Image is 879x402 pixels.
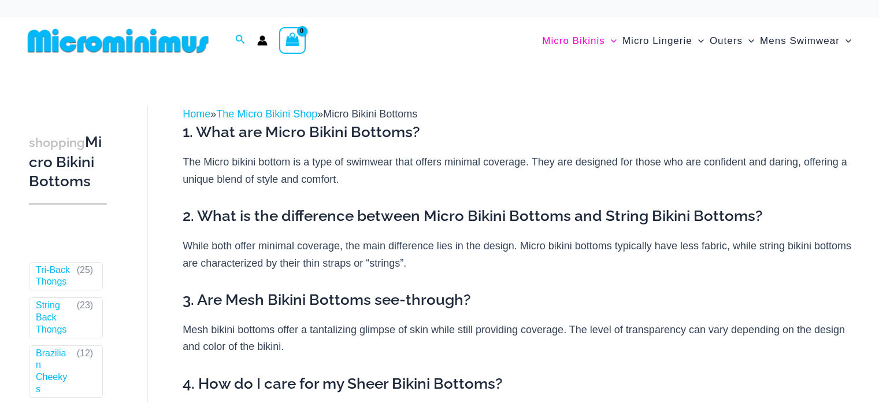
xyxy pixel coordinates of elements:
[760,26,840,56] span: Mens Swimwear
[537,21,856,60] nav: Site Navigation
[216,108,317,120] a: The Micro Bikini Shop
[840,26,851,56] span: Menu Toggle
[36,348,71,396] a: Brazilian Cheekys
[542,26,604,56] span: Micro Bikinis
[183,123,855,142] h3: 1. What are Micro Bikini Bottoms?
[743,26,754,56] span: Menu Toggle
[757,23,854,58] a: Mens SwimwearMenu ToggleMenu Toggle
[29,135,85,150] span: shopping
[183,290,855,310] h3: 3. Are Mesh Bikini Bottoms see-through?
[707,23,757,58] a: OutersMenu ToggleMenu Toggle
[183,154,855,188] p: The Micro bikini bottom is a type of swimwear that offers minimal coverage. They are designed for...
[323,108,417,120] span: Micro Bikini Bottoms
[183,322,855,356] p: Mesh bikini bottoms offer a tantalizing glimpse of skin while still providing coverage. The level...
[692,26,704,56] span: Menu Toggle
[80,265,90,275] span: 25
[23,28,213,54] img: MM SHOP LOGO FLAT
[77,300,93,335] span: ( )
[622,26,692,56] span: Micro Lingerie
[80,300,90,310] span: 23
[36,300,71,335] a: String Back Thongs
[257,35,268,46] a: Account icon link
[183,238,855,272] p: While both offer minimal coverage, the main difference lies in the design. Micro bikini bottoms t...
[605,26,617,56] span: Menu Toggle
[36,264,71,289] a: Tri-Back Thongs
[183,206,855,226] h3: 2. What is the difference between Micro Bikini Bottoms and String Bikini Bottoms?
[183,108,417,120] span: » »
[183,374,855,394] h3: 4. How do I care for my Sheer Bikini Bottoms?
[29,132,107,191] h3: Micro Bikini Bottoms
[279,27,306,54] a: View Shopping Cart, empty
[77,264,93,289] span: ( )
[183,108,210,120] a: Home
[539,23,620,58] a: Micro BikinisMenu ToggleMenu Toggle
[77,348,93,396] span: ( )
[710,26,743,56] span: Outers
[620,23,707,58] a: Micro LingerieMenu ToggleMenu Toggle
[80,348,90,358] span: 12
[235,33,246,48] a: Search icon link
